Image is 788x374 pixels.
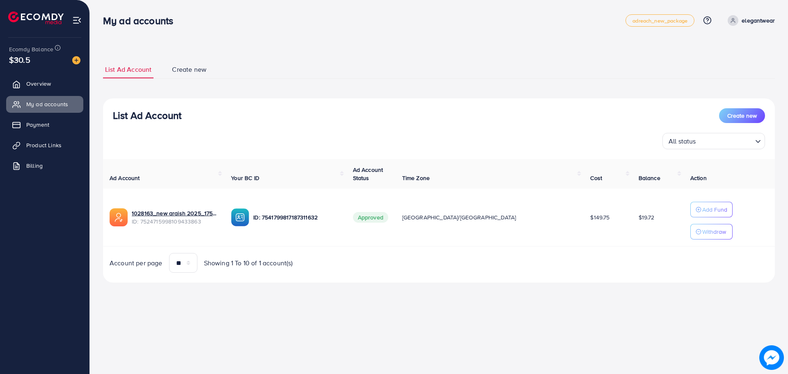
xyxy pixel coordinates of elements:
span: adreach_new_package [632,18,687,23]
span: Your BC ID [231,174,259,182]
span: Account per page [110,258,163,268]
span: Overview [26,80,51,88]
img: image [759,345,784,370]
span: All status [667,135,698,147]
p: ID: 7541799817187311632 [253,212,339,222]
span: $30.5 [9,54,30,66]
span: List Ad Account [105,65,151,74]
p: elegantwear [742,16,775,25]
span: Ad Account Status [353,166,383,182]
h3: List Ad Account [113,109,181,121]
span: Cost [590,174,602,182]
div: <span class='underline'>1028163_new araish 2025_1751984578903</span></br>7524715998109433863 [132,209,218,226]
p: Add Fund [702,205,727,214]
img: menu [72,16,82,25]
a: elegantwear [724,15,775,26]
span: Balance [639,174,660,182]
span: Product Links [26,141,62,149]
span: $149.75 [590,213,609,221]
img: logo [8,11,64,24]
button: Add Fund [690,202,733,217]
a: adreach_new_package [625,14,694,27]
span: Billing [26,162,43,170]
div: Search for option [662,133,765,149]
span: $19.72 [639,213,655,221]
span: [GEOGRAPHIC_DATA]/[GEOGRAPHIC_DATA] [402,213,516,221]
a: Overview [6,75,83,92]
span: Create new [172,65,206,74]
img: ic-ads-acc.e4c84228.svg [110,208,128,226]
span: Ecomdy Balance [9,45,53,53]
img: image [72,56,80,64]
span: ID: 7524715998109433863 [132,217,218,226]
h3: My ad accounts [103,15,180,27]
span: My ad accounts [26,100,68,108]
button: Create new [719,108,765,123]
img: ic-ba-acc.ded83a64.svg [231,208,249,226]
button: Withdraw [690,224,733,239]
p: Withdraw [702,227,726,237]
span: Ad Account [110,174,140,182]
span: Showing 1 To 10 of 1 account(s) [204,258,293,268]
a: My ad accounts [6,96,83,112]
span: Time Zone [402,174,430,182]
a: 1028163_new araish 2025_1751984578903 [132,209,218,217]
span: Action [690,174,707,182]
span: Payment [26,121,49,129]
input: Search for option [699,134,752,147]
a: Product Links [6,137,83,153]
a: Payment [6,116,83,133]
a: Billing [6,157,83,174]
span: Approved [353,212,388,223]
span: Create new [727,112,757,120]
